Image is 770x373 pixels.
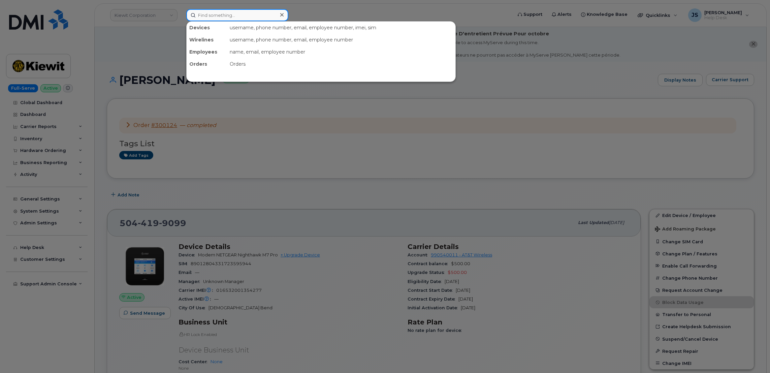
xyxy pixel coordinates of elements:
div: Orders [227,58,455,70]
div: Devices [187,22,227,34]
div: name, email, employee number [227,46,455,58]
div: Employees [187,46,227,58]
div: username, phone number, email, employee number, imei, sim [227,22,455,34]
div: Orders [187,58,227,70]
div: Wirelines [187,34,227,46]
iframe: Messenger Launcher [741,344,765,368]
div: username, phone number, email, employee number [227,34,455,46]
